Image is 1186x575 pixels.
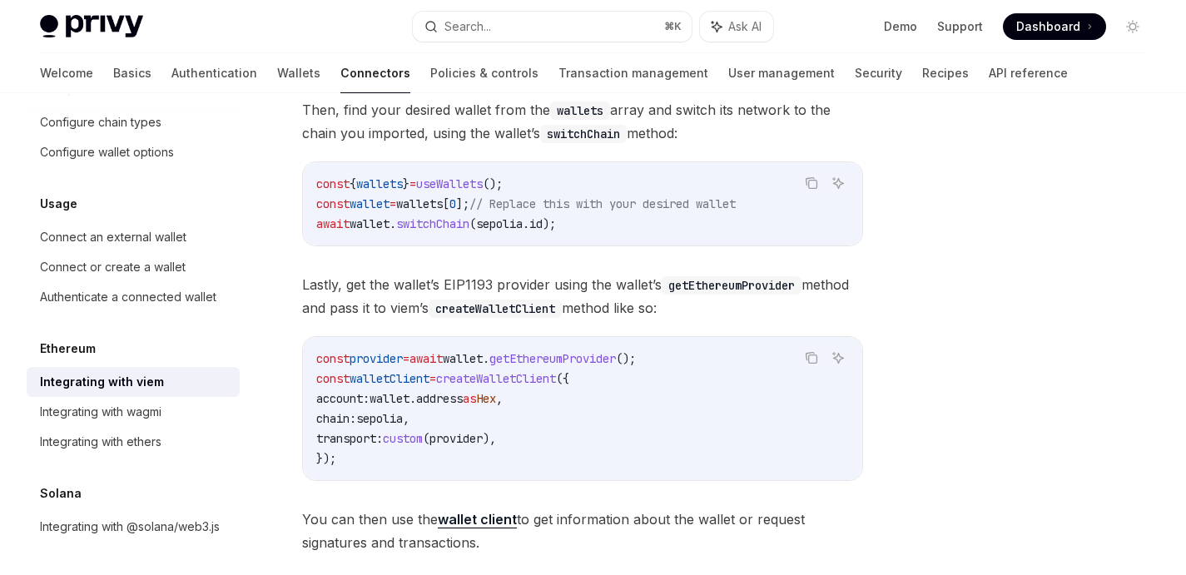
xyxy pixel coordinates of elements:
[430,53,538,93] a: Policies & controls
[40,194,77,214] h5: Usage
[558,53,708,93] a: Transaction management
[390,196,396,211] span: =
[316,176,350,191] span: const
[40,517,220,537] div: Integrating with @solana/web3.js
[1119,13,1146,40] button: Toggle dark mode
[113,53,151,93] a: Basics
[483,431,496,446] span: ),
[40,287,216,307] div: Authenticate a connected wallet
[429,431,483,446] span: provider
[416,391,463,406] span: address
[700,12,773,42] button: Ask AI
[277,53,320,93] a: Wallets
[469,216,476,231] span: (
[989,53,1068,93] a: API reference
[529,216,543,231] span: id
[556,371,569,386] span: ({
[27,107,240,137] a: Configure chain types
[40,15,143,38] img: light logo
[40,432,161,452] div: Integrating with ethers
[416,176,483,191] span: useWallets
[316,196,350,211] span: const
[476,391,496,406] span: Hex
[523,216,529,231] span: .
[40,53,93,93] a: Welcome
[40,402,161,422] div: Integrating with wagmi
[356,411,403,426] span: sepolia
[27,137,240,167] a: Configure wallet options
[616,351,636,366] span: ();
[27,252,240,282] a: Connect or create a wallet
[316,371,350,386] span: const
[438,511,517,528] a: wallet client
[429,371,436,386] span: =
[27,222,240,252] a: Connect an external wallet
[350,196,390,211] span: wallet
[476,216,523,231] span: sepolia
[1016,18,1080,35] span: Dashboard
[728,18,762,35] span: Ask AI
[40,112,161,132] div: Configure chain types
[409,391,416,406] span: .
[356,176,403,191] span: wallets
[543,216,556,231] span: );
[40,372,164,392] div: Integrating with viem
[728,53,835,93] a: User management
[396,196,443,211] span: wallets
[302,98,863,145] span: Then, find your desired wallet from the array and switch its network to the chain you imported, u...
[855,53,902,93] a: Security
[350,351,403,366] span: provider
[403,351,409,366] span: =
[937,18,983,35] a: Support
[801,347,822,369] button: Copy the contents from the code block
[662,276,801,295] code: getEthereumProvider
[316,431,383,446] span: transport:
[884,18,917,35] a: Demo
[456,196,469,211] span: ];
[827,172,849,194] button: Ask AI
[316,411,356,426] span: chain:
[483,351,489,366] span: .
[463,391,476,406] span: as
[370,391,409,406] span: wallet
[390,216,396,231] span: .
[443,196,449,211] span: [
[350,216,390,231] span: wallet
[664,20,682,33] span: ⌘ K
[171,53,257,93] a: Authentication
[350,176,356,191] span: {
[409,176,416,191] span: =
[302,273,863,320] span: Lastly, get the wallet’s EIP1193 provider using the wallet’s method and pass it to viem’s method ...
[443,351,483,366] span: wallet
[350,371,429,386] span: walletClient
[801,172,822,194] button: Copy the contents from the code block
[316,451,336,466] span: });
[27,367,240,397] a: Integrating with viem
[403,176,409,191] span: }
[409,351,443,366] span: await
[403,411,409,426] span: ,
[340,53,410,93] a: Connectors
[550,102,610,120] code: wallets
[469,196,736,211] span: // Replace this with your desired wallet
[40,142,174,162] div: Configure wallet options
[436,371,556,386] span: createWalletClient
[496,391,503,406] span: ,
[316,351,350,366] span: const
[27,282,240,312] a: Authenticate a connected wallet
[383,431,423,446] span: custom
[40,227,186,247] div: Connect an external wallet
[449,196,456,211] span: 0
[316,391,370,406] span: account:
[423,431,429,446] span: (
[316,216,350,231] span: await
[444,17,491,37] div: Search...
[40,257,186,277] div: Connect or create a wallet
[922,53,969,93] a: Recipes
[483,176,503,191] span: ();
[413,12,691,42] button: Search...⌘K
[827,347,849,369] button: Ask AI
[40,339,96,359] h5: Ethereum
[540,125,627,143] code: switchChain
